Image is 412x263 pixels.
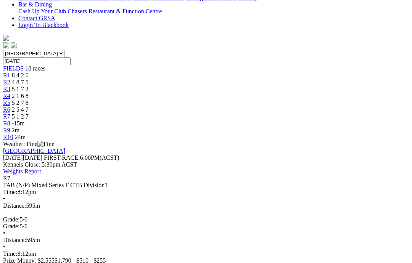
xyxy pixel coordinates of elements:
span: -15m [12,120,25,127]
div: 8:12pm [3,189,409,196]
a: FIELDS [3,65,24,72]
a: Weights Report [3,168,41,175]
span: 2 5 4 7 [12,106,29,113]
a: Contact GRSA [18,15,55,21]
span: Distance: [3,202,26,209]
input: Select date [3,57,71,65]
span: 2m [12,127,19,133]
span: [DATE] [3,154,23,161]
div: Bar & Dining [18,8,409,15]
a: R10 [3,134,13,140]
span: [DATE] [3,154,42,161]
span: • [3,196,5,202]
a: Chasers Restaurant & Function Centre [68,8,162,14]
a: R2 [3,79,10,85]
span: 4 8 7 5 [12,79,29,85]
span: FIRST RACE: [44,154,80,161]
a: R9 [3,127,10,133]
div: Kennels Close: 5:30pm ACST [3,161,409,168]
img: logo-grsa-white.png [3,35,9,41]
span: Grade: [3,216,20,223]
span: 5 1 2 7 [12,113,29,120]
a: R3 [3,86,10,92]
span: 24m [15,134,26,140]
a: R6 [3,106,10,113]
span: 5 1 7 2 [12,86,29,92]
span: Distance: [3,237,26,243]
div: 5/6 [3,216,409,223]
a: R4 [3,93,10,99]
a: R8 [3,120,10,127]
img: twitter.svg [11,42,17,48]
a: Bar & Dining [18,1,52,8]
span: Time: [3,189,18,195]
span: Grade: [3,223,20,229]
span: 5 2 7 8 [12,99,29,106]
span: R7 [3,175,10,181]
span: • [3,244,5,250]
a: Login To Blackbook [18,22,69,28]
span: • [3,230,5,236]
div: 5/6 [3,223,409,230]
a: R5 [3,99,10,106]
a: Cash Up Your Club [18,8,66,14]
span: 2 1 6 8 [12,93,29,99]
div: 8:12pm [3,250,409,257]
span: Weather: Fine [3,141,54,147]
img: facebook.svg [3,42,9,48]
span: 10 races [25,65,45,72]
a: [GEOGRAPHIC_DATA] [3,148,65,154]
div: 595m [3,202,409,209]
div: TAB (N/P) Mixed Series F CTB Division1 [3,182,409,189]
img: Fine [37,141,54,148]
span: 6:00PM(ACST) [44,154,119,161]
span: Time: [3,250,18,257]
span: 8 4 2 6 [12,72,29,79]
a: R7 [3,113,10,120]
a: R1 [3,72,10,79]
div: 595m [3,237,409,244]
